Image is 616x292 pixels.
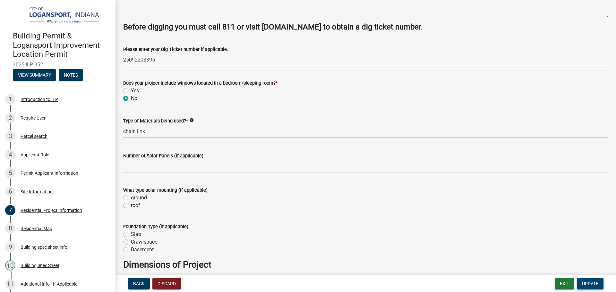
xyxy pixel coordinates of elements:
div: Permit Applicant Information [21,171,78,175]
label: No [131,95,137,102]
div: 5 [5,168,15,178]
div: 9 [5,242,15,252]
label: Slab [131,230,141,238]
label: Type of Materials being used? [123,119,188,123]
label: Yes [131,87,139,95]
button: Exit [555,278,574,289]
wm-modal-confirm: Notes [59,73,83,78]
div: 6 [5,187,15,197]
div: 3 [5,131,15,141]
button: Update [577,278,603,289]
button: Back [128,278,150,289]
div: Additional Info - If Applicable [21,282,77,286]
label: ground [131,194,147,202]
div: Applicant Role [21,153,49,157]
div: Introduction to ILP [21,97,58,102]
div: 10 [5,260,15,271]
h4: Building Permit & Logansport Improvement Location Permit [13,31,110,59]
div: 8 [5,223,15,234]
button: Discard [152,278,181,289]
div: Parcel search [21,134,47,138]
img: City of Logansport, Indiana [13,7,105,25]
div: Residential Project Information [21,208,82,213]
div: Building spec sheet info [21,245,67,249]
div: Residential Map [21,226,52,231]
label: Basement [131,246,154,254]
div: Site Information [21,189,53,194]
div: 4 [5,150,15,160]
div: 7 [5,205,15,215]
wm-modal-confirm: Summary [13,73,56,78]
span: Update [582,281,598,286]
div: 2 [5,113,15,123]
label: roof [131,202,140,209]
div: 1 [5,94,15,104]
label: What type solar mounting (if applicable) [123,188,208,193]
button: View Summary [13,69,56,81]
label: Foundation Type (if applicable) [123,225,188,229]
div: Building Spec Sheet [21,263,59,268]
strong: Dimensions of Project [123,259,211,270]
div: 11 [5,279,15,289]
button: Notes [59,69,83,81]
i: info [189,118,194,122]
div: Require User [21,116,46,120]
label: Please enter your Dig Ticket number if applicable. [123,47,228,52]
span: 2025-ILP-352 [13,62,103,68]
span: Back [133,281,145,286]
strong: Before digging you must call 811 or visit [DOMAIN_NAME] to obtain a dig ticket number. [123,22,423,31]
label: Number of Solar Panels (if applicable) [123,154,203,158]
label: Does your project include windows located in a bedroom/sleeping room? [123,81,278,86]
label: Crawlspace [131,238,157,246]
